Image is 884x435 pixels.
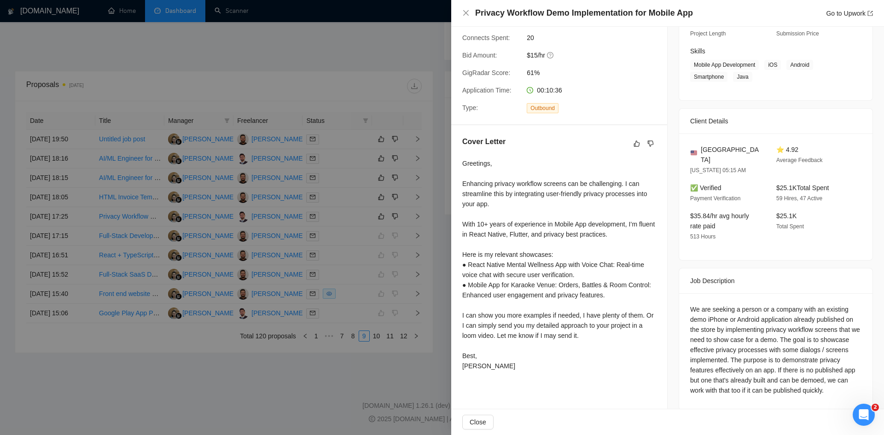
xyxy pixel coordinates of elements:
span: export [867,11,873,16]
span: Smartphone [690,72,727,82]
span: Project Length [690,30,726,37]
span: clock-circle [527,87,533,93]
span: Application Time: [462,87,512,94]
span: $35.84/hr avg hourly rate paid [690,212,749,230]
span: Submission Price [776,30,819,37]
span: Connects Spent: [462,34,510,41]
span: $15/hr [527,50,665,60]
span: Payment Verification [690,195,740,202]
h4: Privacy Workflow Demo Implementation for Mobile App [475,7,693,19]
span: Skills [690,47,705,55]
span: 20 [527,33,665,43]
span: Outbound [527,103,558,113]
span: GigRadar Score: [462,69,510,76]
span: $25.1K Total Spent [776,184,829,191]
span: 513 Hours [690,233,715,240]
span: Bid Amount: [462,52,497,59]
span: question-circle [547,52,554,59]
span: Mobile App Development [690,60,759,70]
span: ✅ Verified [690,184,721,191]
div: Job Description [690,268,861,293]
div: Greetings, Enhancing privacy workflow screens can be challenging. I can streamline this by integr... [462,158,656,371]
span: 59 Hires, 47 Active [776,195,822,202]
div: We are seeking a person or a company with an existing demo iPhone or Android application already ... [690,304,861,395]
span: dislike [647,140,654,147]
span: Android [786,60,813,70]
button: dislike [645,138,656,149]
button: like [631,138,642,149]
span: $25.1K [776,212,797,220]
span: Type: [462,104,478,111]
span: iOS [764,60,781,70]
span: 61% [527,68,665,78]
span: ⭐ 4.92 [776,146,798,153]
span: Average Feedback [776,157,823,163]
button: Close [462,9,470,17]
h5: Cover Letter [462,136,506,147]
a: Go to Upworkexport [826,10,873,17]
span: Total Spent [776,223,804,230]
span: 2 [872,404,879,411]
span: like [634,140,640,147]
span: Java [733,72,752,82]
div: Client Details [690,109,861,133]
img: 🇺🇸 [691,150,697,156]
span: 00:10:36 [537,87,562,94]
span: Close [470,417,486,427]
iframe: Intercom live chat [853,404,875,426]
span: [US_STATE] 05:15 AM [690,167,746,174]
span: [GEOGRAPHIC_DATA] [701,145,762,165]
button: Close [462,415,494,429]
span: close [462,9,470,17]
